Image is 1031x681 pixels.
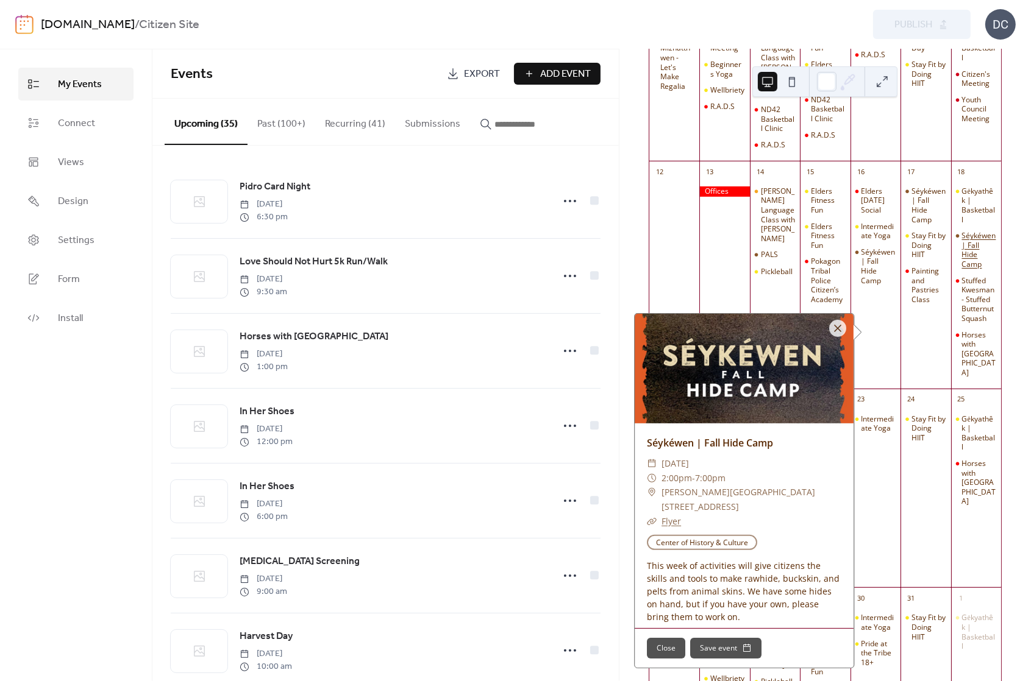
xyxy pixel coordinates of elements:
div: Elders Fitness Fun [800,60,850,88]
div: Pokagon Tribal Police Citizen’s Academy [811,256,846,304]
div: Youth Council Meeting [951,95,1001,124]
b: Citizen Site [139,13,199,37]
span: Settings [58,233,95,248]
span: 6:00 pm [240,510,288,523]
div: R.A.D.S [750,140,800,150]
div: Stuffed Kwesman - Stuffed Butternut Squash [961,276,996,323]
div: Elders Fitness Fun [811,60,846,88]
div: 24 [904,393,918,406]
div: 25 [955,393,968,406]
div: Pride at the Tribe 18+ [851,639,901,668]
div: Pokagon Tribal Police Citizen’s Academy [800,256,850,304]
span: Harvest Day [240,629,293,644]
span: Horses with [GEOGRAPHIC_DATA] [240,330,388,344]
div: R.A.D.S [811,130,835,140]
div: Stay Fit by Doing HIIT [901,414,951,443]
div: [PERSON_NAME] Mizhatthwen - Let's Make Regalia [660,24,695,91]
div: ND42 Basketball Clinic [761,105,796,133]
div: PALS [761,250,778,259]
div: Youth Council Meeting [961,95,996,124]
div: Stay Fit by Doing HIIT [901,613,951,641]
a: Harvest Day [240,629,293,644]
span: In Her Shoes [240,404,294,419]
div: Pickleball [761,267,793,277]
div: 13 [703,165,716,178]
div: R.A.D.S [862,50,886,60]
img: logo [15,15,34,34]
div: Stay Fit by Doing HIIT [901,231,951,259]
div: Gėkyathêk | Basketball [951,414,1001,452]
div: Séykéwen | Fall Hide Camp [911,186,946,224]
span: [DATE] [240,498,288,510]
div: Gėkyathêk | Basketball [961,186,996,224]
a: Flyer [662,515,681,527]
div: Gėkyathêk | Basketball [961,414,996,452]
div: Wellbriety [699,85,749,95]
div: Offices Closed for neshnabé gizhêk – Indigenous Peoples’ Day [699,186,749,197]
div: Horses with Spring Creek [951,330,1001,378]
button: Add Event [514,63,601,85]
span: [MEDICAL_DATA] Screening [240,554,360,569]
div: Kë Wzketomen Mizhatthwen - Let's Make Regalia [649,24,699,91]
span: Add Event [540,67,591,82]
span: - [692,471,695,485]
a: Pidro Card Night [240,179,310,195]
div: 14 [754,165,767,178]
div: This week of activities will give citizens the skills and tools to make rawhide, buckskin, and pe... [635,559,854,623]
div: Intermediate Yoga [862,613,896,632]
div: R.A.D.S [699,102,749,111]
button: Close [647,638,685,659]
span: [DATE] [662,456,689,471]
div: Intermediate Yoga [862,414,896,433]
div: Wellbriety [710,85,744,95]
span: Views [58,155,84,170]
div: R.A.D.S [851,50,901,60]
a: In Her Shoes [240,479,294,495]
div: 15 [804,165,817,178]
span: Connect [58,116,95,131]
div: [PERSON_NAME] Language Class with [PERSON_NAME] [761,186,796,244]
span: 1:00 pm [240,361,288,373]
a: Settings [18,224,134,256]
div: Gėkyathêk | Basketball [951,186,1001,224]
a: In Her Shoes [240,404,294,420]
span: 12:00 pm [240,436,293,448]
div: Intermediate Yoga [851,222,901,241]
span: 6:30 pm [240,211,288,224]
div: DC [985,9,1016,40]
span: 10:00 am [240,660,292,673]
div: Séykéwen | Fall Hide Camp [951,231,1001,269]
button: Recurring (41) [315,99,395,144]
span: My Events [58,77,102,92]
span: Design [58,194,88,209]
span: Export [464,67,500,82]
a: [MEDICAL_DATA] Screening [240,554,360,570]
a: Form [18,263,134,295]
div: ​ [647,514,657,529]
div: Stay Fit by Doing HIIT [911,613,946,641]
div: Elders Fitness Fun [800,186,850,215]
a: Views [18,146,134,178]
div: Bodwéwadmimwen Potawatomi Language Class with Kevin Daugherty [750,186,800,244]
div: Stay Fit by Doing HIIT [911,60,946,88]
div: ​ [647,471,657,485]
div: Séykéwen | Fall Hide Camp [851,247,901,285]
div: Pickleball [750,267,800,277]
div: ND42 Basketball Clinic [811,95,846,124]
button: Past (100+) [248,99,315,144]
div: Stay Fit by Doing HIIT [911,231,946,259]
div: 16 [854,165,868,178]
div: 31 [904,591,918,605]
div: ​ [647,485,657,499]
div: PALS [750,250,800,259]
span: 9:00 am [240,585,287,598]
div: Horses with [GEOGRAPHIC_DATA] [961,459,996,506]
a: Love Should Not Hurt 5k Run/Walk [240,254,388,270]
span: 7:00pm [695,471,726,485]
span: [DATE] [240,573,287,585]
a: Export [438,63,509,85]
div: Painting and Pastries Class [901,266,951,304]
span: Install [58,311,83,326]
div: Elders [DATE] Social [862,186,896,215]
